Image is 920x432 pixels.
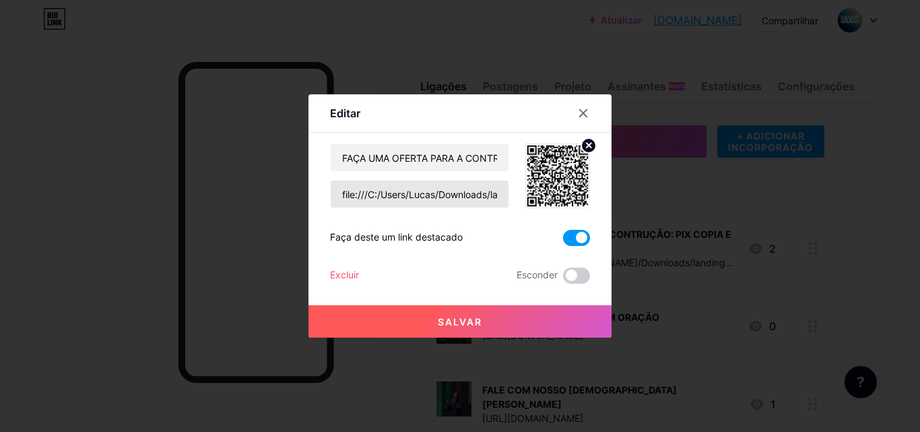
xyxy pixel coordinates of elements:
font: Esconder [517,269,558,280]
input: Título [331,144,508,171]
img: link_miniatura [525,144,590,208]
font: Salvar [438,316,482,328]
input: URL [331,181,508,208]
font: Faça deste um link destacado [330,231,463,243]
font: Excluir [330,269,359,280]
font: Editar [330,106,360,120]
button: Salvar [308,305,612,338]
